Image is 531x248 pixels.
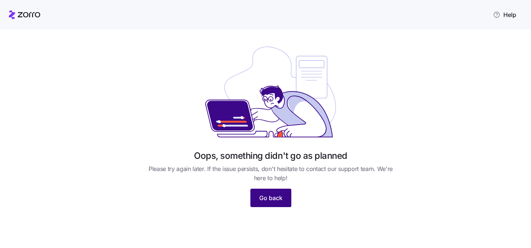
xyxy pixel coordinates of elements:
span: Help [493,10,516,19]
h1: Oops, something didn't go as planned [194,150,347,161]
span: Go back [259,193,282,202]
button: Go back [250,189,291,207]
span: Please try again later. If the issue persists, don't hesitate to contact our support team. We're ... [144,164,398,183]
button: Help [487,7,522,22]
